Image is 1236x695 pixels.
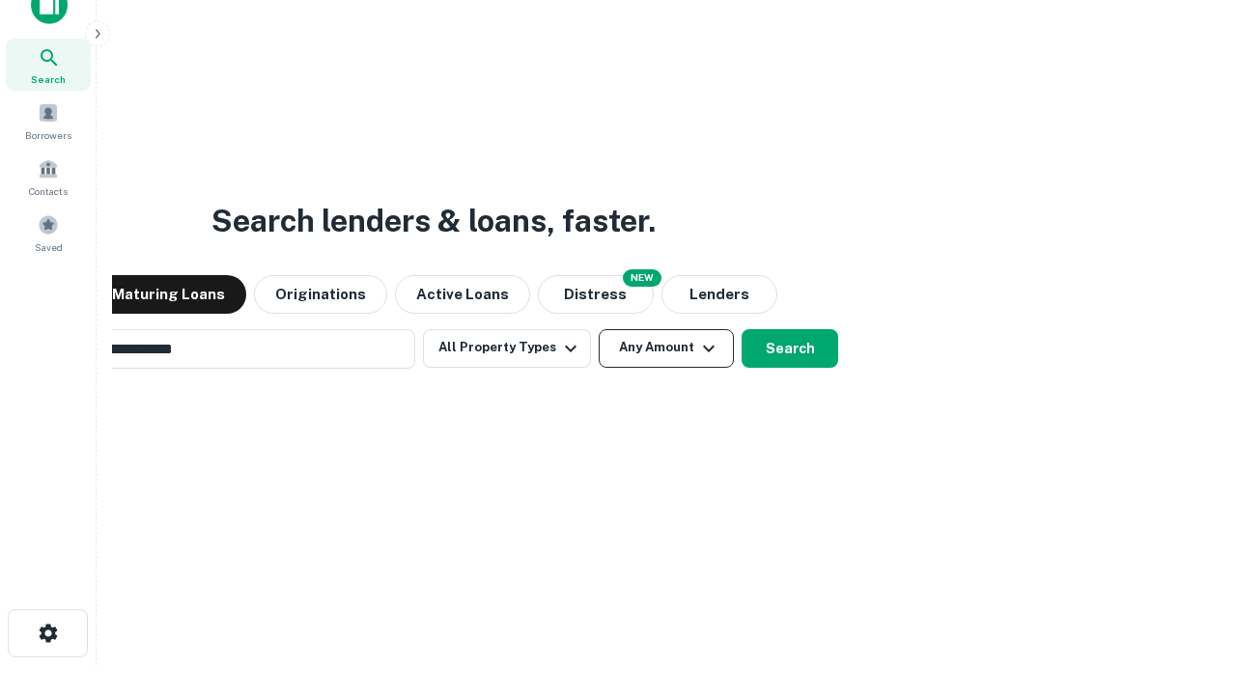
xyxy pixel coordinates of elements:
[6,151,91,203] a: Contacts
[6,207,91,259] a: Saved
[538,275,654,314] button: Search distressed loans with lien and other non-mortgage details.
[599,329,734,368] button: Any Amount
[623,269,661,287] div: NEW
[35,239,63,255] span: Saved
[6,39,91,91] a: Search
[254,275,387,314] button: Originations
[31,71,66,87] span: Search
[91,275,246,314] button: Maturing Loans
[211,198,656,244] h3: Search lenders & loans, faster.
[29,183,68,199] span: Contacts
[25,127,71,143] span: Borrowers
[423,329,591,368] button: All Property Types
[661,275,777,314] button: Lenders
[395,275,530,314] button: Active Loans
[1139,541,1236,633] iframe: Chat Widget
[6,95,91,147] a: Borrowers
[742,329,838,368] button: Search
